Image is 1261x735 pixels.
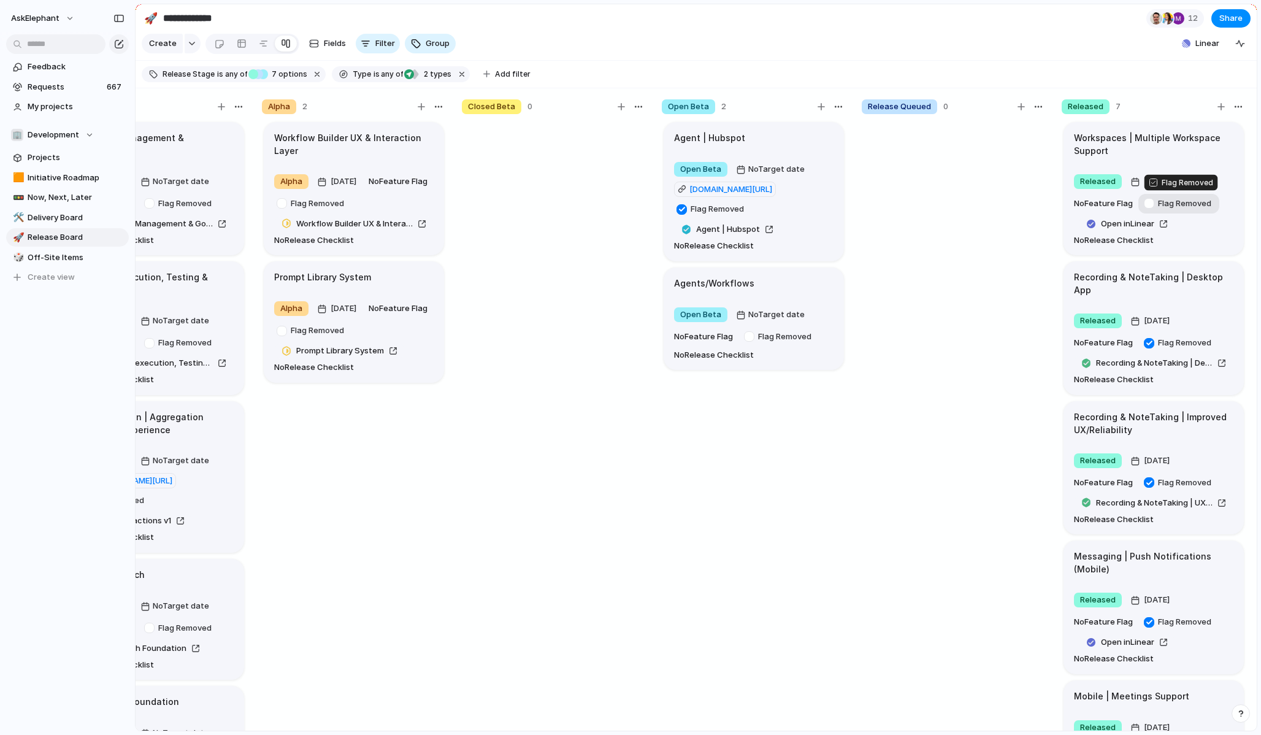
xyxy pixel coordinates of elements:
[6,209,129,227] a: 🛠️Delivery Board
[1064,401,1244,535] div: Recording & NoteTaking | Improved UX/ReliabilityReleased[DATE]NoFeature FlagFlag RemovedRecording...
[1074,495,1233,511] a: Recording & NoteTaking | UX Enhancements
[304,34,351,53] button: Fields
[28,212,125,224] span: Delivery Board
[405,34,456,53] button: Group
[674,277,754,290] h1: Agents/Workflows
[6,169,129,187] a: 🟧Initiative Roadmap
[1127,311,1176,331] button: [DATE]
[671,305,730,325] button: Open Beta
[274,271,371,284] h1: Prompt Library System
[426,37,450,50] span: Group
[271,194,352,214] button: Flag Removed
[314,299,363,318] button: [DATE]
[356,34,400,53] button: Filter
[28,191,125,204] span: Now, Next, Later
[264,122,444,256] div: Workflow Builder UX & Interaction LayerAlpha[DATE]NoFeature FlagFlag RemovedWorkflow Builder UX &...
[527,101,532,113] span: 0
[1064,261,1244,395] div: Recording & NoteTaking | Desktop AppReleased[DATE]NoFeature FlagFlag RemovedRecording & NoteTakin...
[328,301,360,316] span: [DATE]
[674,131,745,145] h1: Agent | Hubspot
[1158,616,1216,628] span: Flag Removed
[758,331,816,343] span: Flag Removed
[671,160,730,179] button: Open Beta
[1074,234,1154,247] span: No Release Checklist
[495,69,531,80] span: Add filter
[107,81,124,93] span: 667
[1141,593,1173,607] span: [DATE]
[1138,612,1219,632] button: Flag Removed
[1074,690,1189,703] h1: Mobile | Meetings Support
[139,333,220,353] button: Flag Removed
[268,101,290,113] span: Alpha
[371,67,406,81] button: isany of
[271,172,312,191] button: Alpha
[1096,497,1213,509] span: Recording & NoteTaking | UX Enhancements
[1158,477,1216,489] span: Flag Removed
[291,198,349,210] span: Flag Removed
[153,175,209,188] span: No Target date
[280,175,302,188] span: Alpha
[74,131,234,157] h1: Workflow Management & Governance
[74,271,234,296] h1: Workflow execution, Testing & Debugging
[1127,451,1176,471] button: [DATE]
[674,240,754,252] span: No Release Checklist
[668,101,709,113] span: Open Beta
[420,69,430,79] span: 2
[1195,37,1219,50] span: Linear
[328,174,360,189] span: [DATE]
[1158,337,1216,349] span: Flag Removed
[6,9,81,28] button: AskElephant
[1074,374,1154,386] span: No Release Checklist
[1080,594,1116,606] span: Released
[149,37,177,50] span: Create
[296,218,413,230] span: Workflow Builder UX & Interaction Layer
[1074,550,1233,575] h1: Messaging | Push Notifications (Mobile)
[28,152,125,164] span: Projects
[280,302,302,315] span: Alpha
[1158,198,1216,210] span: Flag Removed
[302,101,307,113] span: 2
[13,231,21,245] div: 🚀
[1219,12,1243,25] span: Share
[296,345,384,357] span: Prompt Library System
[374,69,380,80] span: is
[1074,198,1133,210] span: No Feature Flag
[1141,314,1173,328] span: [DATE]
[11,12,59,25] span: AskElephant
[1071,451,1125,471] button: Released
[64,122,244,256] div: Workflow Management & GovernanceNoTarget dateFlag RemovedWorkflow Management & GovernanceNoReleas...
[11,129,23,141] div: 🏢
[691,203,749,215] span: Flag Removed
[137,172,212,191] button: NoTarget date
[1188,12,1202,25] span: 12
[6,248,129,267] a: 🎲Off-Site Items
[153,315,209,327] span: No Target date
[74,641,207,656] a: Agent Arch Foundation
[163,69,215,80] span: Release Stage
[13,250,21,264] div: 🎲
[748,163,805,175] span: No Target date
[1074,131,1233,157] h1: Workspaces | Multiple Workspace Support
[369,302,427,315] span: No Feature Flag
[74,355,234,371] a: Workflow execution, Testing & Debugging
[1096,357,1213,369] span: Recording & NoteTaking | Desktop App
[74,216,234,232] a: Workflow Management & Governance
[1074,616,1133,628] span: No Feature Flag
[943,101,948,113] span: 0
[671,199,752,219] button: Flag Removed
[664,122,844,261] div: Agent | HubspotOpen BetaNoTarget date[DOMAIN_NAME][URL]Flag RemovedAgent | HubspotNoRelease Check...
[11,212,23,224] button: 🛠️
[217,69,223,80] span: is
[11,191,23,204] button: 🚥
[1071,172,1125,191] button: Released
[674,182,776,198] a: [DOMAIN_NAME][URL]
[1138,194,1219,214] button: Flag Removed
[13,191,21,205] div: 🚥
[274,131,434,157] h1: Workflow Builder UX & Interaction Layer
[139,194,220,214] button: Flag Removed
[291,325,349,337] span: Flag Removed
[1141,174,1173,189] span: [DATE]
[274,343,405,359] a: Prompt Library System
[64,401,244,553] div: Data Extraction | Aggregation Strategy & ExperienceNoTarget date[DOMAIN_NAME][URL]Flag RemovedDat...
